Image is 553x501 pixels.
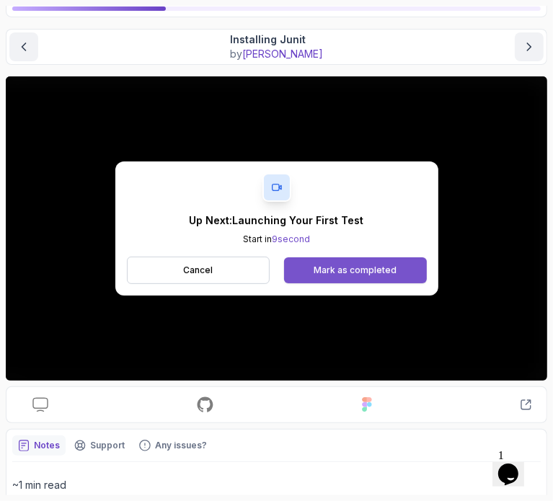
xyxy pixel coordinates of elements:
iframe: 3 - Installing JUNIT [6,76,547,381]
p: Start in [190,234,364,245]
p: Cancel [183,265,213,276]
p: Installing Junit [230,32,323,47]
p: by [230,47,323,61]
button: next content [515,32,544,61]
iframe: chat widget [492,443,539,487]
p: Up Next: Launching Your First Test [190,213,364,228]
span: [PERSON_NAME] [242,48,323,60]
button: previous content [9,32,38,61]
p: Any issues? [155,440,207,451]
span: 9 second [272,234,310,244]
p: ~1 min read [12,476,541,494]
button: Mark as completed [284,257,426,283]
button: Support button [68,435,130,456]
button: Cancel [127,257,270,284]
button: notes button [12,435,66,456]
button: Feedback button [133,435,213,456]
p: Notes [34,440,60,451]
div: Mark as completed [314,265,397,276]
p: Support [90,440,125,451]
